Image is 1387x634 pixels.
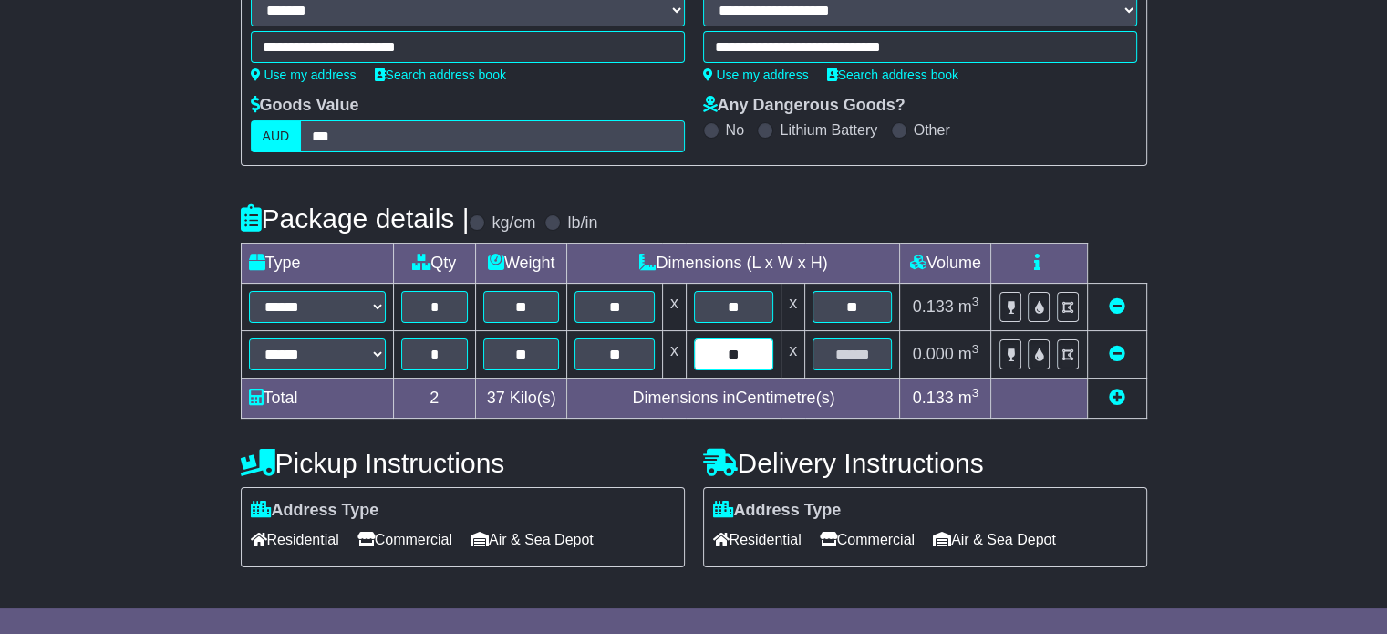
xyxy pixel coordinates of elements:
[726,121,744,139] label: No
[393,244,475,284] td: Qty
[487,389,505,407] span: 37
[241,203,470,234] h4: Package details |
[471,525,594,554] span: Air & Sea Depot
[713,501,842,521] label: Address Type
[375,68,506,82] a: Search address book
[567,244,900,284] td: Dimensions (L x W x H)
[913,345,954,363] span: 0.000
[933,525,1056,554] span: Air & Sea Depot
[958,389,979,407] span: m
[913,297,954,316] span: 0.133
[781,284,805,331] td: x
[958,345,979,363] span: m
[492,213,535,234] label: kg/cm
[703,96,906,116] label: Any Dangerous Goods?
[827,68,958,82] a: Search address book
[241,244,393,284] td: Type
[972,386,979,400] sup: 3
[780,121,877,139] label: Lithium Battery
[1109,389,1125,407] a: Add new item
[913,389,954,407] span: 0.133
[567,213,597,234] label: lb/in
[241,448,685,478] h4: Pickup Instructions
[1109,297,1125,316] a: Remove this item
[703,68,809,82] a: Use my address
[393,379,475,419] td: 2
[251,120,302,152] label: AUD
[958,297,979,316] span: m
[251,68,357,82] a: Use my address
[241,379,393,419] td: Total
[900,244,991,284] td: Volume
[781,331,805,379] td: x
[251,501,379,521] label: Address Type
[567,379,900,419] td: Dimensions in Centimetre(s)
[972,295,979,308] sup: 3
[251,96,359,116] label: Goods Value
[662,331,686,379] td: x
[357,525,452,554] span: Commercial
[972,342,979,356] sup: 3
[713,525,802,554] span: Residential
[475,244,567,284] td: Weight
[251,525,339,554] span: Residential
[662,284,686,331] td: x
[820,525,915,554] span: Commercial
[914,121,950,139] label: Other
[703,448,1147,478] h4: Delivery Instructions
[475,379,567,419] td: Kilo(s)
[1109,345,1125,363] a: Remove this item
